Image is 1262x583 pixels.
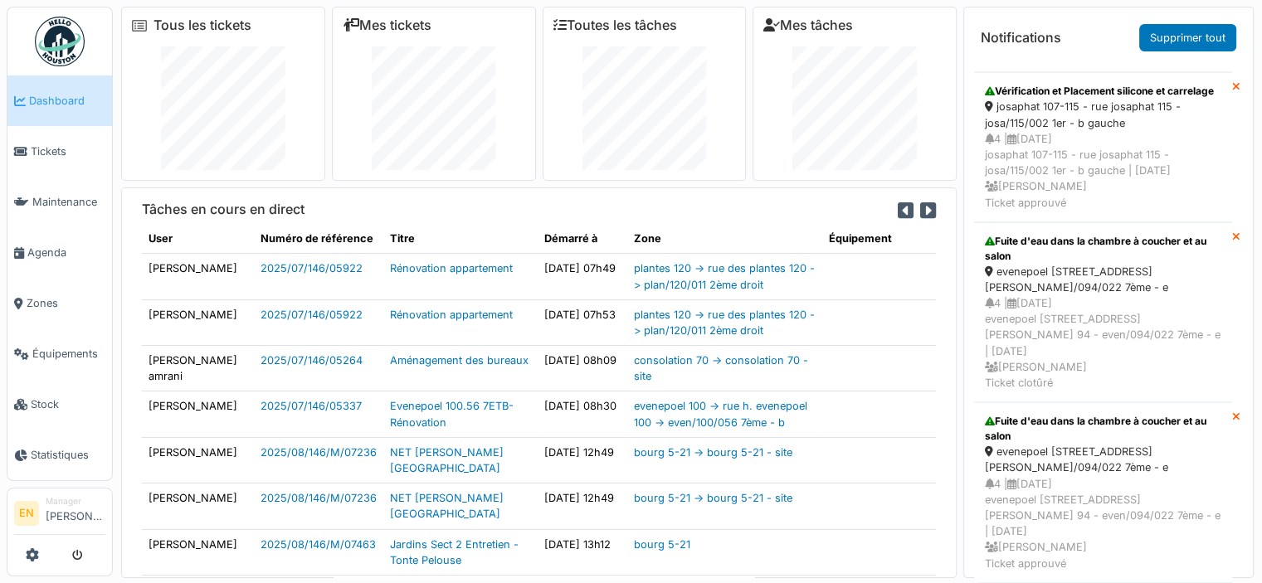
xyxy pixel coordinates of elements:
[390,446,504,474] a: NET [PERSON_NAME][GEOGRAPHIC_DATA]
[538,529,627,575] td: [DATE] 13h12
[538,224,627,254] th: Démarré à
[343,17,431,33] a: Mes tickets
[7,75,112,126] a: Dashboard
[985,295,1221,391] div: 4 | [DATE] evenepoel [STREET_ADDRESS][PERSON_NAME] 94 - even/094/022 7ème - e | [DATE] [PERSON_NA...
[46,495,105,508] div: Manager
[634,446,792,459] a: bourg 5-21 -> bourg 5-21 - site
[974,222,1232,403] a: Fuite d'eau dans la chambre à coucher et au salon evenepoel [STREET_ADDRESS][PERSON_NAME]/094/022...
[390,538,519,566] a: Jardins Sect 2 Entretien - Tonte Pelouse
[538,437,627,483] td: [DATE] 12h49
[538,483,627,529] td: [DATE] 12h49
[985,234,1221,264] div: Fuite d'eau dans la chambre à coucher et au salon
[390,262,513,274] a: Rénovation appartement
[27,295,105,311] span: Zones
[254,224,383,254] th: Numéro de référence
[383,224,538,254] th: Titre
[1139,24,1236,51] a: Supprimer tout
[35,17,85,66] img: Badge_color-CXgf-gQk.svg
[822,224,936,254] th: Équipement
[32,346,105,362] span: Équipements
[634,538,690,551] a: bourg 5-21
[538,254,627,299] td: [DATE] 07h49
[634,400,807,428] a: evenepoel 100 -> rue h. evenepoel 100 -> even/100/056 7ème - b
[142,346,254,391] td: [PERSON_NAME] amrani
[7,177,112,227] a: Maintenance
[553,17,677,33] a: Toutes les tâches
[390,309,513,321] a: Rénovation appartement
[142,202,305,217] h6: Tâches en cours en direct
[14,501,39,526] li: EN
[974,72,1232,221] a: Vérification et Placement silicone et carrelage josaphat 107-115 - rue josaphat 115 - josa/115/00...
[974,402,1232,583] a: Fuite d'eau dans la chambre à coucher et au salon evenepoel [STREET_ADDRESS][PERSON_NAME]/094/022...
[27,245,105,260] span: Agenda
[985,131,1221,211] div: 4 | [DATE] josaphat 107-115 - rue josaphat 115 - josa/115/002 1er - b gauche | [DATE] [PERSON_NAM...
[29,93,105,109] span: Dashboard
[538,346,627,391] td: [DATE] 08h09
[14,495,105,535] a: EN Manager[PERSON_NAME]
[142,529,254,575] td: [PERSON_NAME]
[985,444,1221,475] div: evenepoel [STREET_ADDRESS][PERSON_NAME]/094/022 7ème - e
[31,143,105,159] span: Tickets
[634,262,815,290] a: plantes 120 -> rue des plantes 120 -> plan/120/011 2ème droit
[31,396,105,412] span: Stock
[7,328,112,379] a: Équipements
[985,264,1221,295] div: evenepoel [STREET_ADDRESS][PERSON_NAME]/094/022 7ème - e
[142,299,254,345] td: [PERSON_NAME]
[538,299,627,345] td: [DATE] 07h53
[985,99,1221,130] div: josaphat 107-115 - rue josaphat 115 - josa/115/002 1er - b gauche
[142,254,254,299] td: [PERSON_NAME]
[7,430,112,480] a: Statistiques
[7,227,112,278] a: Agenda
[985,84,1221,99] div: Vérification et Placement silicone et carrelage
[538,391,627,437] td: [DATE] 08h30
[634,354,808,382] a: consolation 70 -> consolation 70 - site
[261,492,377,504] a: 2025/08/146/M/07236
[149,232,173,245] span: translation missing: fr.shared.user
[261,538,376,551] a: 2025/08/146/M/07463
[46,495,105,531] li: [PERSON_NAME]
[390,354,529,367] a: Aménagement des bureaux
[763,17,853,33] a: Mes tâches
[142,437,254,483] td: [PERSON_NAME]
[261,446,377,459] a: 2025/08/146/M/07236
[153,17,251,33] a: Tous les tickets
[32,194,105,210] span: Maintenance
[261,354,363,367] a: 2025/07/146/05264
[31,447,105,463] span: Statistiques
[390,400,514,428] a: Evenepoel 100.56 7ETB-Rénovation
[7,379,112,430] a: Stock
[261,262,363,274] a: 2025/07/146/05922
[390,492,504,520] a: NET [PERSON_NAME][GEOGRAPHIC_DATA]
[142,391,254,437] td: [PERSON_NAME]
[142,483,254,529] td: [PERSON_NAME]
[627,224,822,254] th: Zone
[634,492,792,504] a: bourg 5-21 -> bourg 5-21 - site
[985,476,1221,571] div: 4 | [DATE] evenepoel [STREET_ADDRESS][PERSON_NAME] 94 - even/094/022 7ème - e | [DATE] [PERSON_NA...
[985,414,1221,444] div: Fuite d'eau dans la chambre à coucher et au salon
[7,126,112,177] a: Tickets
[634,309,815,337] a: plantes 120 -> rue des plantes 120 -> plan/120/011 2ème droit
[261,400,362,412] a: 2025/07/146/05337
[261,309,363,321] a: 2025/07/146/05922
[7,278,112,328] a: Zones
[981,30,1061,46] h6: Notifications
